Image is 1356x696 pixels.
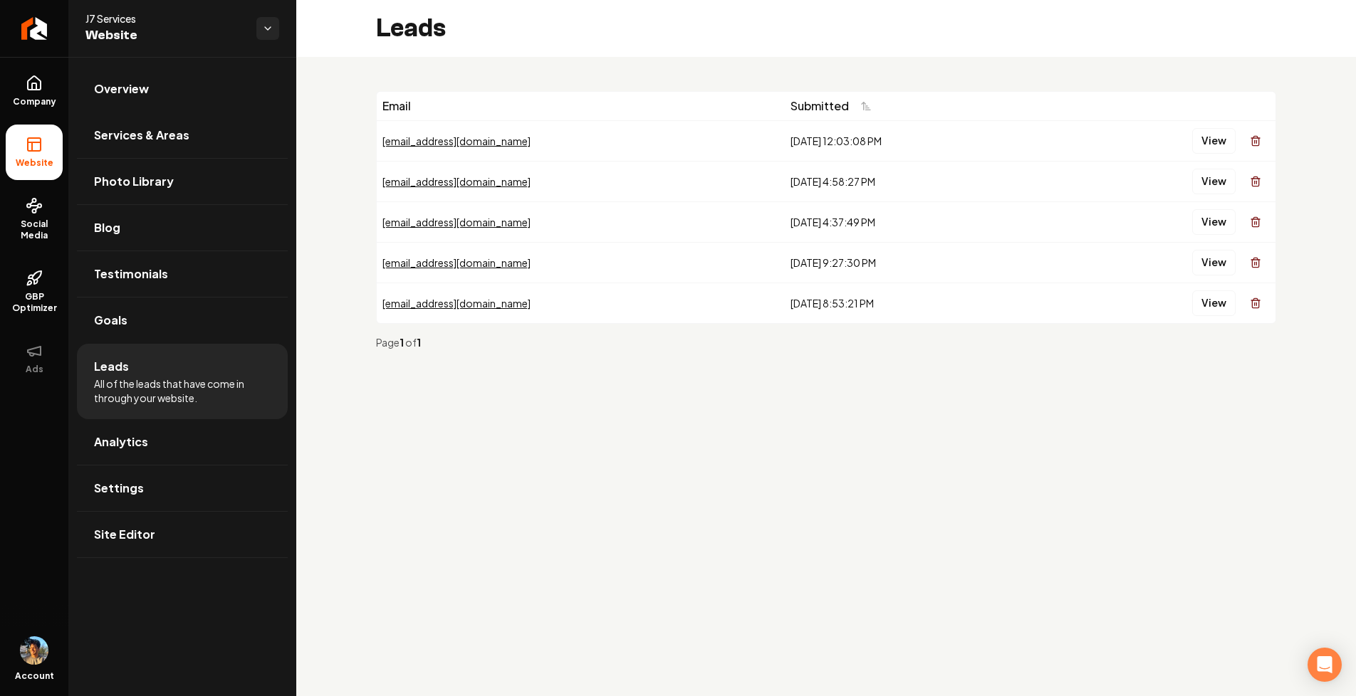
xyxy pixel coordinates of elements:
span: GBP Optimizer [6,291,63,314]
span: Website [10,157,59,169]
span: Page [376,336,400,349]
div: [EMAIL_ADDRESS][DOMAIN_NAME] [382,255,779,270]
button: Submitted [791,93,880,119]
img: Aditya Nair [20,636,48,665]
h2: Leads [376,14,446,43]
button: View [1192,128,1236,154]
button: View [1192,250,1236,275]
span: Testimonials [94,265,168,283]
a: Testimonials [77,251,288,297]
span: All of the leads that have come in through your website. [94,376,271,405]
span: Goals [94,312,127,329]
a: Blog [77,205,288,251]
div: [DATE] 12:03:08 PM [791,134,1042,148]
a: Photo Library [77,159,288,204]
span: Submitted [791,97,849,115]
button: Ads [6,331,63,386]
span: Leads [94,358,129,375]
span: Ads [20,364,49,375]
div: [EMAIL_ADDRESS][DOMAIN_NAME] [382,134,779,148]
span: Settings [94,480,144,497]
div: [DATE] 8:53:21 PM [791,296,1042,310]
a: Settings [77,465,288,511]
a: Goals [77,297,288,343]
div: [EMAIL_ADDRESS][DOMAIN_NAME] [382,174,779,189]
a: Analytics [77,419,288,465]
div: [DATE] 4:58:27 PM [791,174,1042,189]
span: Website [85,26,245,46]
span: Social Media [6,218,63,241]
div: [DATE] 9:27:30 PM [791,255,1042,270]
button: View [1192,209,1236,235]
button: View [1192,290,1236,316]
a: Services & Areas [77,112,288,158]
span: Services & Areas [94,127,189,144]
div: Email [382,97,779,115]
img: Rebolt Logo [21,17,48,40]
span: Company [7,96,62,107]
div: [DATE] 4:37:49 PM [791,215,1042,229]
span: Site Editor [94,526,155,543]
strong: 1 [400,336,405,349]
div: [EMAIL_ADDRESS][DOMAIN_NAME] [382,215,779,229]
a: Site Editor [77,512,288,557]
a: Overview [77,66,288,112]
div: [EMAIL_ADDRESS][DOMAIN_NAME] [382,296,779,310]
span: Account [15,670,54,682]
strong: 1 [417,336,421,349]
span: Analytics [94,433,148,450]
button: View [1192,169,1236,194]
span: Photo Library [94,173,174,190]
span: Blog [94,219,120,236]
a: GBP Optimizer [6,258,63,325]
span: J7 Services [85,11,245,26]
span: Overview [94,80,149,97]
a: Company [6,63,63,119]
a: Social Media [6,186,63,253]
div: Open Intercom Messenger [1308,648,1342,682]
button: Open user button [20,636,48,665]
span: of [405,336,417,349]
